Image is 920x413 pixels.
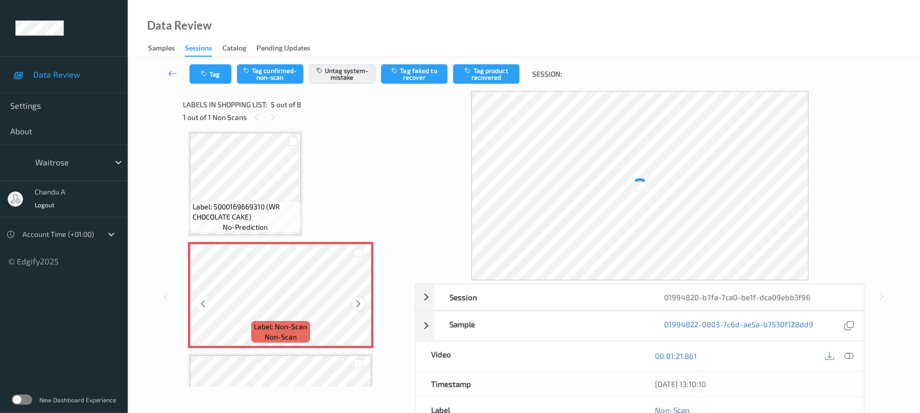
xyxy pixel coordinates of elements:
span: non-scan [265,332,297,342]
div: [DATE] 13:10:10 [655,379,848,389]
div: 1 out of 1 Non Scans [183,111,408,124]
div: 01994820-b7fa-7ca0-be1f-dca09ebb3f96 [649,284,864,310]
div: Samples [148,43,175,56]
div: Session [434,284,649,310]
a: Pending Updates [256,41,320,56]
div: Timestamp [416,371,640,397]
a: Catalog [222,41,256,56]
a: 01994822-0803-7c6d-ae5a-b7530f128dd9 [665,319,814,333]
span: Label: 5000169669310 (WR CHOCOLATE CAKE) [193,202,298,222]
button: Tag [190,64,231,84]
div: Sessions [185,43,212,57]
button: Tag confirmed-non-scan [237,64,303,84]
span: Label: Non-Scan [254,322,308,332]
div: Pending Updates [256,43,310,56]
a: Samples [148,41,185,56]
span: 5 out of 8 [271,100,301,110]
button: Tag failed to recover [381,64,447,84]
div: Session01994820-b7fa-7ca0-be1f-dca09ebb3f96 [415,284,864,310]
button: Untag system-mistake [309,64,375,84]
button: Tag product recovered [453,64,520,84]
div: Sample01994822-0803-7c6d-ae5a-b7530f128dd9 [415,311,864,341]
a: 00:01:21.861 [655,351,697,361]
span: Labels in shopping list: [183,100,267,110]
div: Data Review [147,20,211,31]
div: Sample [434,311,649,341]
a: Sessions [185,41,222,57]
div: Catalog [222,43,246,56]
span: Session: [532,69,562,79]
div: Video [416,342,640,371]
span: no-prediction [223,222,268,232]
